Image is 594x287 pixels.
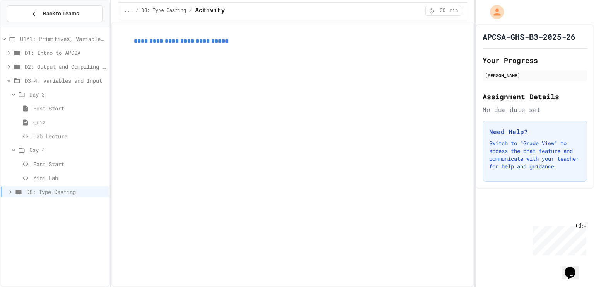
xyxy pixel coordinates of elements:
[7,5,103,22] button: Back to Teams
[136,8,138,14] span: /
[43,10,79,18] span: Back to Teams
[142,8,186,14] span: D8: Type Casting
[124,8,133,14] span: ...
[33,174,106,182] span: Mini Lab
[483,91,587,102] h2: Assignment Details
[33,104,106,112] span: Fast Start
[562,256,586,279] iframe: chat widget
[483,55,587,66] h2: Your Progress
[25,76,106,85] span: D3-4: Variables and Input
[33,118,106,126] span: Quiz
[3,3,53,49] div: Chat with us now!Close
[33,160,106,168] span: Fast Start
[482,3,506,21] div: My Account
[483,105,587,114] div: No due date set
[437,8,449,14] span: 30
[195,6,225,15] span: Activity
[25,63,106,71] span: D2: Output and Compiling Code
[20,35,106,43] span: U1M1: Primitives, Variables, Basic I/O
[489,127,580,136] h3: Need Help?
[189,8,192,14] span: /
[33,132,106,140] span: Lab Lecture
[489,139,580,170] p: Switch to "Grade View" to access the chat feature and communicate with your teacher for help and ...
[530,222,586,255] iframe: chat widget
[29,146,106,154] span: Day 4
[450,8,458,14] span: min
[26,188,106,196] span: D8: Type Casting
[29,90,106,98] span: Day 3
[25,49,106,57] span: D1: Intro to APCSA
[483,31,575,42] h1: APCSA-GHS-B3-2025-26
[485,72,585,79] div: [PERSON_NAME]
